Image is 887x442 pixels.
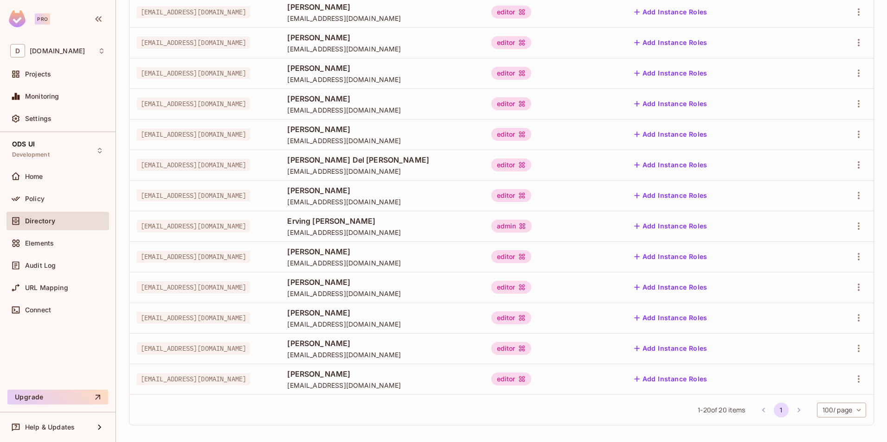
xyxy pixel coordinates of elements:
button: Add Instance Roles [630,341,711,356]
span: [EMAIL_ADDRESS][DOMAIN_NAME] [137,128,250,140]
span: [EMAIL_ADDRESS][DOMAIN_NAME] [287,228,476,237]
button: Add Instance Roles [630,310,711,325]
span: Workspace: deacero.com [30,47,85,55]
span: [PERSON_NAME] [287,124,476,134]
button: Add Instance Roles [630,35,711,50]
span: [EMAIL_ADDRESS][DOMAIN_NAME] [137,37,250,49]
span: Monitoring [25,93,59,100]
span: [PERSON_NAME] [287,308,476,318]
span: [PERSON_NAME] Del [PERSON_NAME] [287,155,476,165]
div: editor [491,342,531,355]
span: [PERSON_NAME] [287,32,476,43]
span: [EMAIL_ADDRESS][DOMAIN_NAME] [287,14,476,23]
button: Add Instance Roles [630,96,711,111]
span: [EMAIL_ADDRESS][DOMAIN_NAME] [137,6,250,18]
span: [EMAIL_ADDRESS][DOMAIN_NAME] [287,381,476,390]
span: D [10,44,25,57]
span: 1 - 20 of 20 items [698,405,745,415]
span: [EMAIL_ADDRESS][DOMAIN_NAME] [287,75,476,84]
span: [EMAIL_ADDRESS][DOMAIN_NAME] [287,44,476,53]
button: Add Instance Roles [630,188,711,203]
span: [EMAIL_ADDRESS][DOMAIN_NAME] [287,106,476,114]
div: editor [491,373,531,385]
span: [EMAIL_ADDRESS][DOMAIN_NAME] [137,373,250,385]
span: [EMAIL_ADDRESS][DOMAIN_NAME] [287,289,476,298]
span: [EMAIL_ADDRESS][DOMAIN_NAME] [287,350,476,359]
span: [EMAIL_ADDRESS][DOMAIN_NAME] [137,159,250,171]
span: Development [12,151,50,158]
div: editor [491,311,531,324]
span: [EMAIL_ADDRESS][DOMAIN_NAME] [137,251,250,263]
span: [EMAIL_ADDRESS][DOMAIN_NAME] [287,167,476,176]
div: editor [491,67,531,80]
div: editor [491,128,531,141]
span: [PERSON_NAME] [287,338,476,348]
span: Home [25,173,43,180]
div: editor [491,158,531,171]
span: [EMAIL_ADDRESS][DOMAIN_NAME] [137,67,250,79]
span: [PERSON_NAME] [287,246,476,257]
span: Directory [25,217,55,225]
span: Audit Log [25,262,56,269]
img: SReyMgAAAABJRU5ErkJggg== [9,10,26,27]
span: Help & Updates [25,423,75,431]
button: Upgrade [7,390,108,404]
span: [PERSON_NAME] [287,185,476,196]
span: [EMAIL_ADDRESS][DOMAIN_NAME] [137,342,250,354]
span: [EMAIL_ADDRESS][DOMAIN_NAME] [287,136,476,145]
div: editor [491,6,531,19]
span: Policy [25,195,45,202]
span: [EMAIL_ADDRESS][DOMAIN_NAME] [287,320,476,328]
span: Settings [25,115,51,122]
button: Add Instance Roles [630,249,711,264]
span: URL Mapping [25,284,68,291]
button: Add Instance Roles [630,127,711,142]
button: Add Instance Roles [630,219,711,234]
span: Connect [25,306,51,314]
span: [PERSON_NAME] [287,94,476,104]
span: [EMAIL_ADDRESS][DOMAIN_NAME] [137,312,250,324]
span: [EMAIL_ADDRESS][DOMAIN_NAME] [137,281,250,293]
div: 100 / page [817,403,866,417]
button: Add Instance Roles [630,66,711,81]
div: admin [491,220,532,233]
span: [EMAIL_ADDRESS][DOMAIN_NAME] [287,197,476,206]
button: Add Instance Roles [630,158,711,172]
div: editor [491,189,531,202]
span: [EMAIL_ADDRESS][DOMAIN_NAME] [137,98,250,110]
nav: pagination navigation [755,403,808,417]
span: Erving [PERSON_NAME] [287,216,476,226]
span: [PERSON_NAME] [287,277,476,287]
div: editor [491,250,531,263]
div: Pro [35,13,50,25]
button: Add Instance Roles [630,5,711,19]
button: Add Instance Roles [630,372,711,386]
span: Projects [25,70,51,78]
span: [EMAIL_ADDRESS][DOMAIN_NAME] [287,259,476,267]
span: ODS UI [12,140,35,148]
span: [PERSON_NAME] [287,2,476,12]
button: page 1 [774,403,789,417]
button: Add Instance Roles [630,280,711,295]
span: [PERSON_NAME] [287,63,476,73]
span: [EMAIL_ADDRESS][DOMAIN_NAME] [137,220,250,232]
div: editor [491,281,531,294]
div: editor [491,36,531,49]
span: [EMAIL_ADDRESS][DOMAIN_NAME] [137,189,250,202]
div: editor [491,97,531,110]
span: Elements [25,240,54,247]
span: [PERSON_NAME] [287,369,476,379]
